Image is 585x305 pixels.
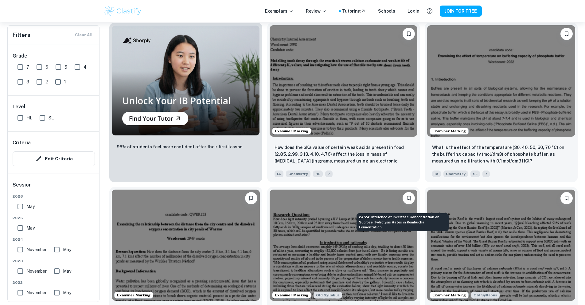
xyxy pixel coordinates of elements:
[245,192,257,204] button: Please log in to bookmark exemplars
[26,268,47,275] span: November
[270,25,418,136] img: Chemistry IA example thumbnail: How does the pKa value of certain weak a
[443,171,468,177] span: Chemistry
[26,78,29,85] span: 3
[13,237,95,242] span: 2024
[13,103,95,110] h6: Level
[26,225,35,231] span: May
[13,52,95,60] h6: Grade
[427,25,575,136] img: Chemistry IA example thumbnail: What is the effect of the temperature (3
[26,64,29,70] span: 7
[272,292,311,298] span: Examiner Marking
[13,194,95,199] span: 2026
[13,215,95,221] span: 2025
[403,28,415,40] button: Please log in to bookmark exemplars
[45,78,48,85] span: 2
[272,128,311,134] span: Examiner Marking
[357,213,449,231] div: 24/24: Influence of Invertase Concentration on Sucrose Hydrolysis Rates in Kombucha Fermentation
[109,23,262,182] a: Thumbnail96% of students feel more confident after their first lesson
[325,171,333,177] span: 7
[471,292,500,299] div: Starting from the May 2025 session, the Chemistry IA requirements have changed. It's OK to refer ...
[408,8,419,14] a: Login
[26,203,35,210] span: May
[430,292,468,298] span: Examiner Marking
[470,171,480,177] span: SL
[342,8,366,14] a: Tutoring
[313,171,323,177] span: HL
[378,8,395,14] a: Schools
[560,28,573,40] button: Please log in to bookmark exemplars
[13,258,95,264] span: 2023
[440,6,482,17] button: JOIN FOR FREE
[314,292,342,299] span: Old Syllabus
[267,23,420,182] a: Examiner MarkingPlease log in to bookmark exemplarsHow does the pKa value of certain weak acids p...
[13,280,95,285] span: 2022
[424,6,435,16] button: Help and Feedback
[84,64,87,70] span: 4
[270,190,418,301] img: Chemistry IA example thumbnail: How does light intensity (varied by usin
[275,144,413,165] p: How does the pKa value of certain weak acids present in food (2.85, 2.99, 3.13, 4.10, 4.76) affec...
[64,78,66,85] span: 1
[112,190,260,301] img: Chemistry IA example thumbnail: How does the distance from the city cent
[482,171,490,177] span: 7
[13,139,31,146] h6: Criteria
[112,25,260,135] img: Thumbnail
[471,292,500,299] span: Old Syllabus
[63,246,71,253] span: May
[314,292,342,299] div: Starting from the May 2025 session, the Chemistry IA requirements have changed. It's OK to refer ...
[63,268,71,275] span: May
[427,190,575,301] img: Chemistry IA example thumbnail: What is the order of reaction between HC
[49,114,54,121] span: SL
[432,171,441,177] span: IA
[26,114,32,121] span: HL
[13,151,95,166] button: Edit Criteria
[425,23,578,182] a: Examiner MarkingPlease log in to bookmark exemplarsWhat is the effect of the temperature (30, 40,...
[275,171,283,177] span: IA
[403,192,415,204] button: Please log in to bookmark exemplars
[306,8,327,14] p: Review
[430,128,468,134] span: Examiner Marking
[117,143,243,150] p: 96% of students feel more confident after their first lesson
[13,31,30,39] h6: Filters
[115,292,153,298] span: Examiner Marking
[286,171,310,177] span: Chemistry
[103,5,142,17] img: Clastify logo
[560,192,573,204] button: Please log in to bookmark exemplars
[26,246,47,253] span: November
[45,64,48,70] span: 6
[26,289,47,296] span: November
[64,64,67,70] span: 5
[63,289,71,296] span: May
[13,181,95,194] h6: Session
[432,144,570,164] p: What is the effect of the temperature (30, 40, 50, 60, 70 °C) on the buffering capacity (mol/dm3)...
[265,8,294,14] p: Exemplars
